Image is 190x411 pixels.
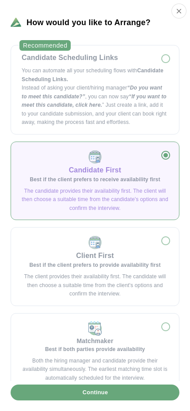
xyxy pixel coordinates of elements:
[69,165,122,176] div: Candidate First
[22,67,163,82] span: Candidate Scheduling Links.
[11,385,179,400] button: Continue
[22,85,162,100] span: “Do you want to meet this candidate?”
[76,336,113,345] div: Matchmaker
[45,345,145,353] p: Best if both parties provide availability
[87,235,103,250] img: Client First
[82,386,108,399] span: Continue
[29,261,160,269] p: Best if the client prefers to provide availability first
[22,357,168,383] div: Both the hiring manager and candidate provide their availability simultaneously. The earliest mat...
[87,149,103,165] img: Candidate First
[76,250,114,261] div: Client First
[22,273,168,299] div: The client provides their availability first. The candidate will then choose a suitable time from...
[22,187,168,213] div: The candidate provides their availability first. The client will then choose a suitable time from...
[22,67,168,84] p: You can automate all your scheduling flows with
[11,18,21,27] img: Logo
[30,176,160,183] p: Best if the client prefers to receive availability first
[27,19,151,26] span: How would you like to Arrange?
[19,40,71,51] div: Recommended
[22,84,168,127] p: Instead of asking your client/hiring manager , you can now say ” Just create a link, add it to yo...
[87,321,103,336] img: Matchmaker
[22,52,168,63] div: Candidate Scheduling Links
